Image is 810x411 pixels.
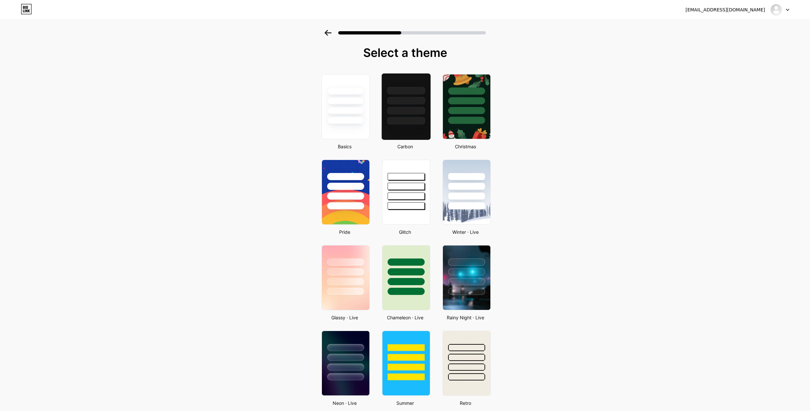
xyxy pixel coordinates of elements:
div: Christmas [441,143,491,150]
div: Basics [320,143,370,150]
div: Retro [441,400,491,406]
img: 6psqfc62 [770,4,782,16]
div: Neon · Live [320,400,370,406]
div: Glitch [380,229,430,235]
div: Pride [320,229,370,235]
div: Winter · Live [441,229,491,235]
div: Carbon [380,143,430,150]
div: Chameleon · Live [380,314,430,321]
div: [EMAIL_ADDRESS][DOMAIN_NAME] [685,7,765,13]
div: Glassy · Live [320,314,370,321]
div: Summer [380,400,430,406]
div: Select a theme [319,46,491,59]
div: Rainy Night · Live [441,314,491,321]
